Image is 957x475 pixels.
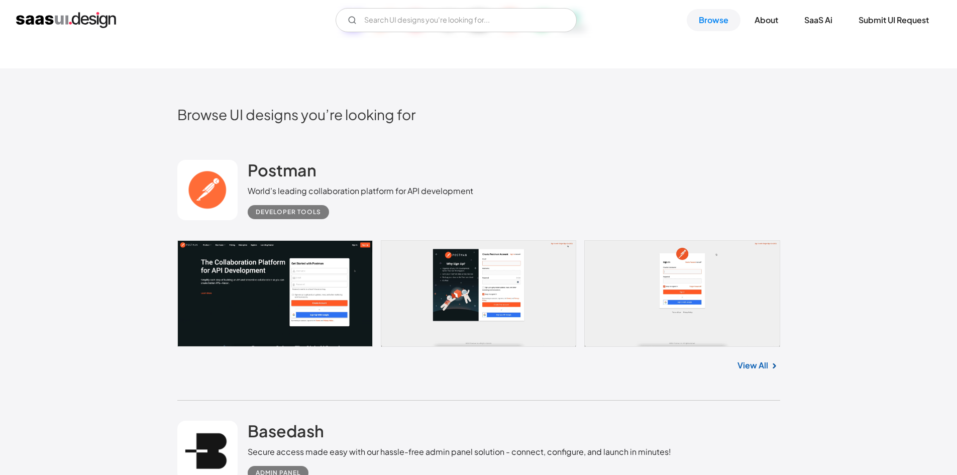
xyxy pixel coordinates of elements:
[846,9,941,31] a: Submit UI Request
[177,106,780,123] h2: Browse UI designs you’re looking for
[248,446,671,458] div: Secure access made easy with our hassle-free admin panel solution - connect, configure, and launc...
[256,206,321,218] div: Developer tools
[248,160,316,180] h2: Postman
[248,421,324,441] h2: Basedash
[792,9,844,31] a: SaaS Ai
[248,185,473,197] div: World's leading collaboration platform for API development
[248,421,324,446] a: Basedash
[742,9,790,31] a: About
[737,359,768,371] a: View All
[336,8,577,32] input: Search UI designs you're looking for...
[336,8,577,32] form: Email Form
[16,12,116,28] a: home
[248,160,316,185] a: Postman
[687,9,740,31] a: Browse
